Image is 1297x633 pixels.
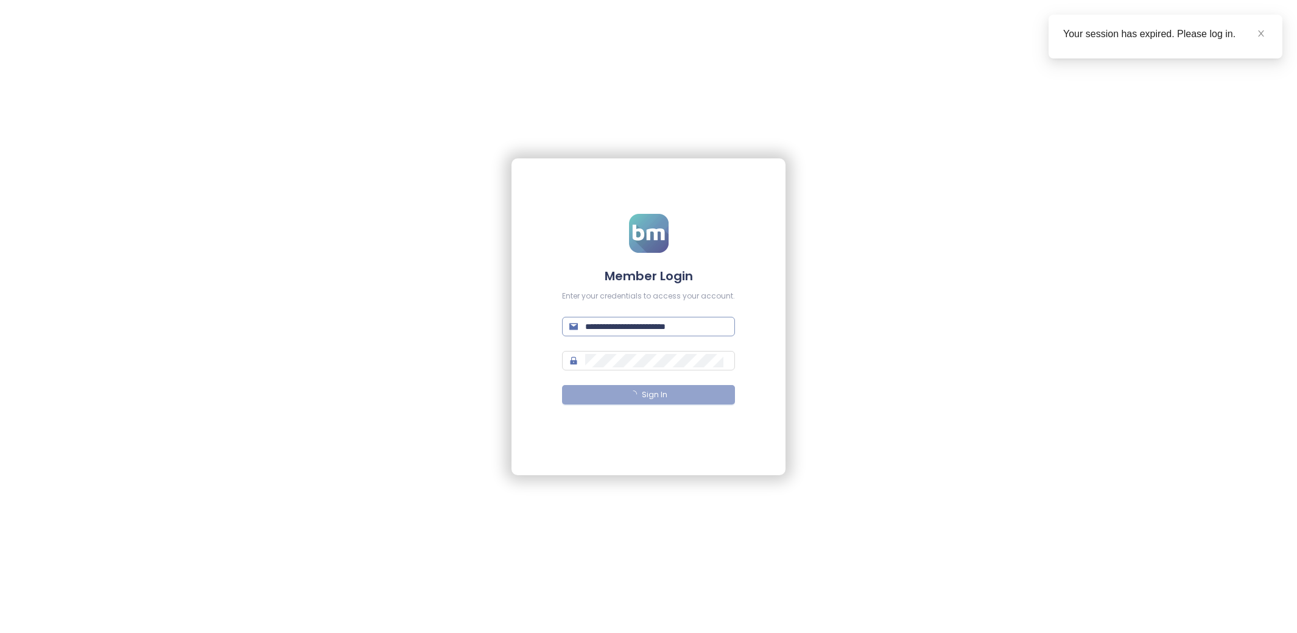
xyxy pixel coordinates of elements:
div: Enter your credentials to access your account. [562,291,735,302]
span: lock [569,356,578,365]
span: close [1257,29,1265,38]
span: mail [569,322,578,331]
img: logo [629,214,669,253]
div: Your session has expired. Please log in. [1063,27,1268,41]
span: Sign In [642,389,667,401]
button: Sign In [562,385,735,405]
h4: Member Login [562,267,735,285]
span: loading [630,391,637,398]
